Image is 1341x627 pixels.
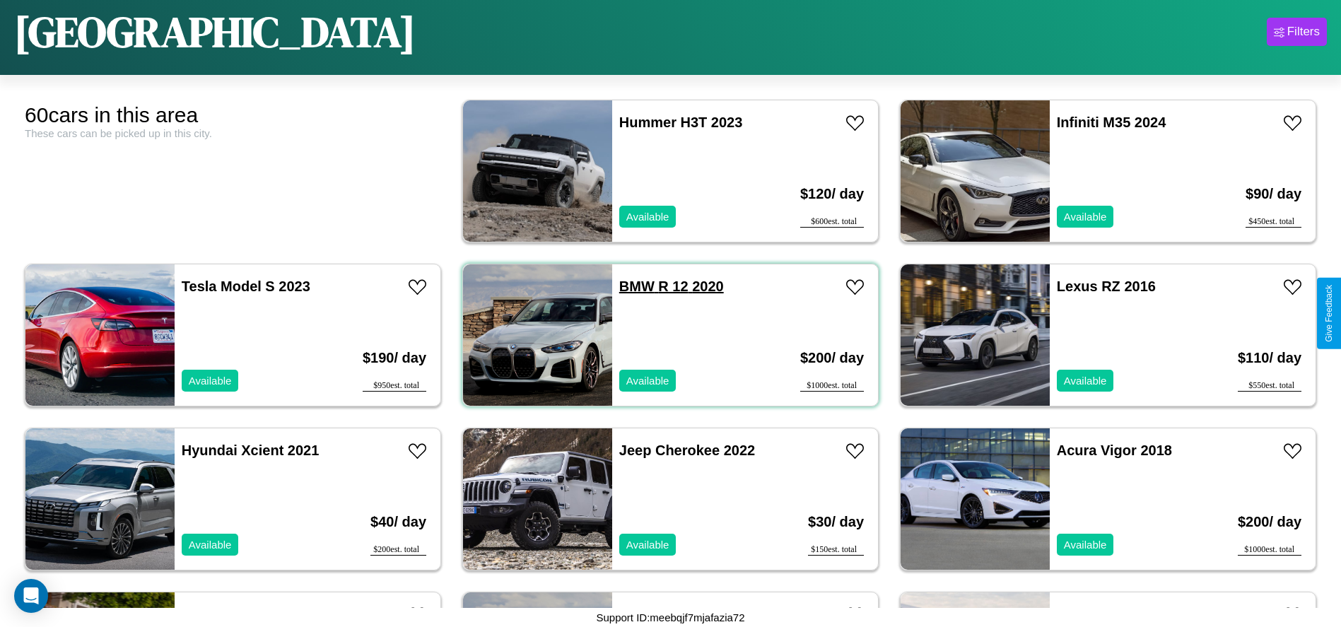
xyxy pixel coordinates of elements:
h3: $ 120 / day [800,172,864,216]
a: Infiniti M35 2024 [1057,115,1166,130]
a: Nissan Stanza 2016 [182,607,313,622]
div: $ 450 est. total [1246,216,1301,228]
a: Tesla Model S 2023 [182,279,310,294]
p: Available [1064,207,1107,226]
div: Give Feedback [1324,285,1334,342]
p: Available [1064,371,1107,390]
a: Hummer H3T 2023 [619,115,743,130]
h3: $ 90 / day [1246,172,1301,216]
div: $ 1000 est. total [1238,544,1301,556]
div: $ 950 est. total [363,380,426,392]
p: Support ID: meebqjf7mjafazia72 [596,608,744,627]
p: Available [626,371,669,390]
div: $ 1000 est. total [800,380,864,392]
div: $ 550 est. total [1238,380,1301,392]
div: $ 600 est. total [800,216,864,228]
a: Lexus RZ 2016 [1057,279,1156,294]
h3: $ 190 / day [363,336,426,380]
a: Hyundai Xcient 2021 [182,443,320,458]
p: Available [1064,535,1107,554]
div: $ 150 est. total [808,544,864,556]
a: BMW 530i 2020 [619,607,722,622]
div: 60 cars in this area [25,103,441,127]
h3: $ 30 / day [808,500,864,544]
a: BMW R 12 2020 [619,279,724,294]
div: These cars can be picked up in this city. [25,127,441,139]
div: Open Intercom Messenger [14,579,48,613]
p: Available [626,535,669,554]
button: Filters [1267,18,1327,46]
p: Available [189,535,232,554]
h3: $ 40 / day [370,500,426,544]
div: $ 200 est. total [370,544,426,556]
p: Available [189,371,232,390]
h3: $ 110 / day [1238,336,1301,380]
a: Jeep Cherokee 2022 [619,443,755,458]
h1: [GEOGRAPHIC_DATA] [14,3,416,61]
h3: $ 200 / day [1238,500,1301,544]
a: Acura Vigor 2018 [1057,443,1172,458]
div: Filters [1287,25,1320,39]
h3: $ 200 / day [800,336,864,380]
p: Available [626,207,669,226]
